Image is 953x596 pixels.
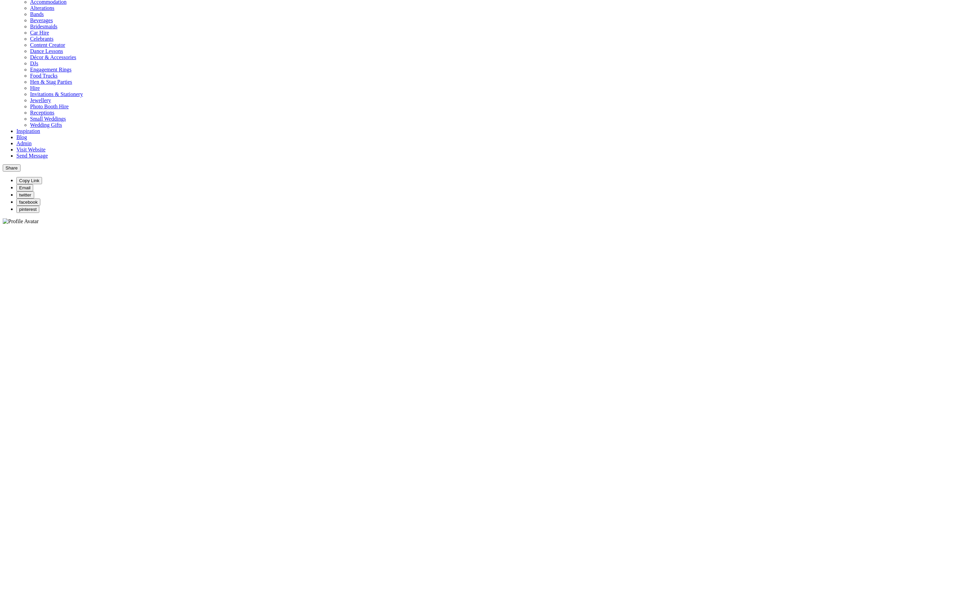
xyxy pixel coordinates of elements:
[30,97,51,103] a: Jewellery
[30,104,69,109] a: Photo Booth Hire
[16,199,40,206] button: facebook
[30,24,57,29] a: Bridesmaids
[30,48,63,54] a: Dance Lessons
[16,177,42,184] button: Copy Link
[30,36,53,42] a: Celebrants
[30,110,54,116] a: Receptions
[3,218,39,225] img: Profile Avatar
[16,184,33,191] button: Email
[30,73,57,79] a: Food Trucks
[30,54,76,60] a: Décor & Accessories
[30,30,49,36] a: Car Hire
[30,116,66,122] a: Small Weddings
[3,177,950,213] ul: Share
[16,140,31,146] a: Admin
[16,153,48,159] a: Send Message
[30,42,65,48] a: Content Creator
[16,147,45,152] a: Visit Website
[16,191,34,199] button: twitter
[5,165,18,171] span: Share
[30,91,83,97] a: Invitations & Stationery
[30,67,71,72] a: Engagement Rings
[30,79,72,85] a: Hen & Stag Parties
[30,11,44,17] a: Bands
[16,206,39,213] button: pinterest
[16,128,40,134] a: Inspiration
[30,5,54,11] a: Alterations
[30,122,62,128] a: Wedding Gifts
[30,60,38,66] a: DJs
[16,134,27,140] a: Blog
[3,164,21,172] button: Share
[30,85,40,91] a: Hire
[30,17,53,23] a: Beverages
